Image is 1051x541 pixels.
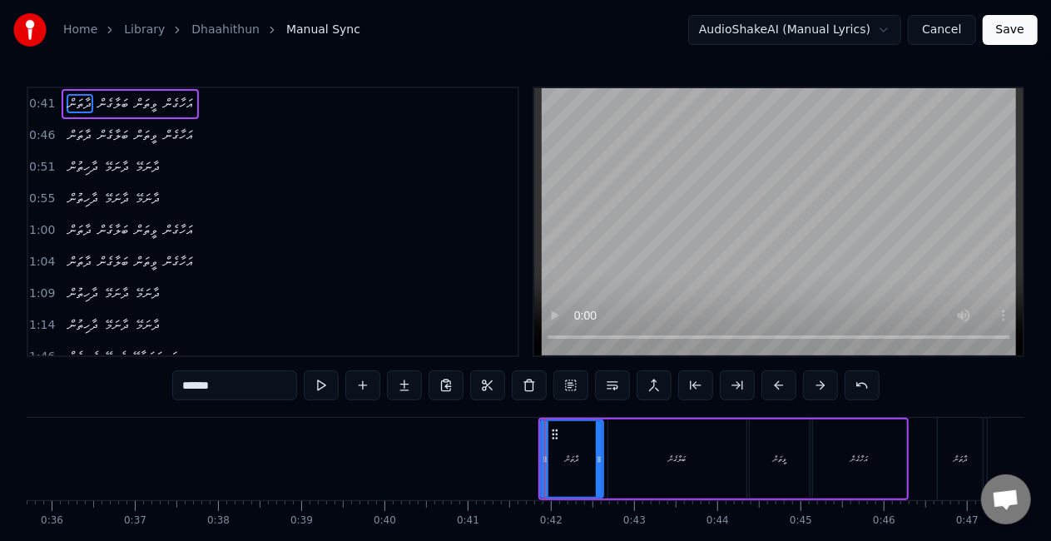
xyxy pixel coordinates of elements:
span: 0:46 [29,127,55,144]
span: 1:46 [29,349,55,365]
span: ދާނަމޭ [103,189,131,208]
div: Open chat [981,474,1031,524]
a: Home [63,22,97,38]
span: ވީތަން [133,221,159,240]
div: 0:42 [540,514,563,528]
div: ވީތަން [773,453,786,465]
span: ދާތަން [67,94,93,113]
div: 0:39 [290,514,313,528]
div: ދާތަން [566,453,579,465]
span: ދާހިތުން [67,157,100,176]
a: Dhaahithun [191,22,260,38]
span: އެދިގެން [67,347,100,366]
span: ދާހިތުން [67,315,100,335]
div: 0:36 [41,514,63,528]
div: ދާތަން [954,453,967,465]
span: ދާނަމޭ [103,157,131,176]
div: 0:41 [457,514,479,528]
span: ދާނަމޭ [134,284,161,303]
button: Cancel [908,15,975,45]
div: 0:40 [374,514,396,528]
span: 0:51 [29,159,55,176]
div: އަހާގެން [851,453,869,465]
span: ބަލާގެން [97,126,130,145]
span: ދާނަމޭ [134,157,161,176]
span: ދާނަމޭ [134,189,161,208]
span: އަހާގެން [162,221,194,240]
div: 0:46 [873,514,895,528]
span: ބަލާގެން [97,221,130,240]
span: ފަރިކަމަނާއޭ [131,347,179,366]
span: ވީތަން [133,94,159,113]
span: ދާހިތުން [67,189,100,208]
div: 0:38 [207,514,230,528]
span: ދާތަން [67,221,93,240]
span: 1:14 [29,317,55,334]
span: އަހާގެން [162,126,194,145]
span: 0:41 [29,96,55,112]
span: ދާހިތުން [67,284,100,303]
span: އަހާގެން [162,252,194,271]
span: 1:09 [29,285,55,302]
span: 1:04 [29,254,55,270]
span: Manual Sync [286,22,360,38]
button: Save [983,15,1038,45]
div: 0:45 [790,514,812,528]
img: youka [13,13,47,47]
span: އަހާގެން [162,94,194,113]
div: 0:37 [124,514,146,528]
span: 0:55 [29,191,55,207]
span: 1:00 [29,222,55,239]
a: Library [124,22,165,38]
span: ދާނަމޭ [103,284,131,303]
span: ދާނަމޭ [103,315,131,335]
span: ދާތަން [67,252,93,271]
span: ބަލާގެން [97,252,130,271]
nav: breadcrumb [63,22,360,38]
span: ވީތަން [133,126,159,145]
span: ބަލާގެން [97,94,130,113]
div: 0:44 [706,514,729,528]
span: ވީތަން [133,252,159,271]
span: ދާތަން [67,126,93,145]
div: ބަލާގެން [669,453,687,465]
span: ދާނަމޭ [134,315,161,335]
span: އެހީމޭ [103,347,127,366]
div: 0:47 [956,514,979,528]
div: 0:43 [623,514,646,528]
